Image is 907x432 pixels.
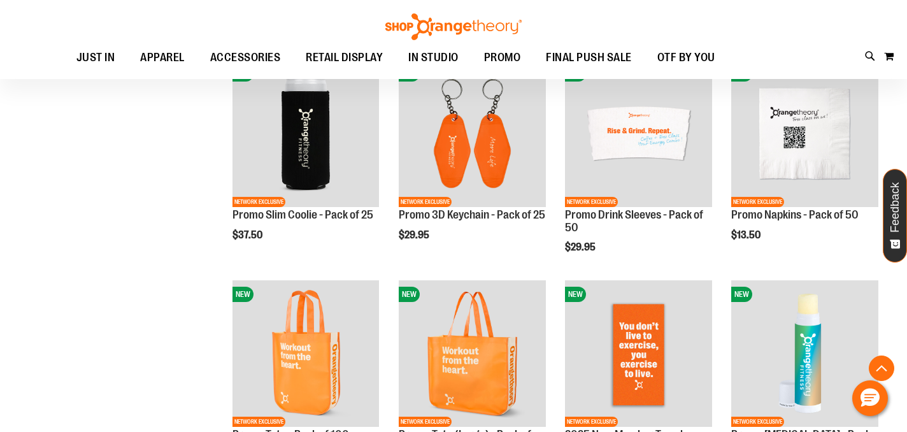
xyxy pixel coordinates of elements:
span: Feedback [889,182,901,233]
span: $29.95 [565,241,597,253]
img: Promo Lip Balm - Pack of 24 [731,280,878,428]
div: product [226,54,386,273]
a: JUST IN [64,43,128,73]
div: product [725,54,885,273]
a: Promo 3D Keychain - Pack of 25 [399,208,545,221]
button: Hello, have a question? Let’s chat. [852,380,888,416]
span: NETWORK EXCLUSIVE [232,197,285,207]
a: Promo Tote - Pack of 100NEWNETWORK EXCLUSIVE [232,280,380,429]
span: PROMO [484,43,521,72]
span: ACCESSORIES [210,43,281,72]
span: APPAREL [140,43,185,72]
img: Promo Slim Coolie - Pack of 25 [232,60,380,207]
a: OTF BY YOU [645,43,728,73]
a: Promo Tote (Large) - Pack of 50NEWNETWORK EXCLUSIVE [399,280,546,429]
img: Promo Tote (Large) - Pack of 50 [399,280,546,428]
img: OTF 2025 New Member Towel [565,280,712,428]
span: NEW [565,287,586,302]
a: Promo 3D Keychain - Pack of 25NEWNETWORK EXCLUSIVE [399,60,546,209]
a: Promo Napkins - Pack of 50NEWNETWORK EXCLUSIVE [731,60,878,209]
span: NEW [731,287,752,302]
a: PROMO [471,43,534,72]
span: OTF BY YOU [657,43,715,72]
span: $29.95 [399,229,431,241]
img: Promo Tote - Pack of 100 [232,280,380,428]
span: NETWORK EXCLUSIVE [731,417,784,427]
span: FINAL PUSH SALE [546,43,632,72]
div: product [392,54,552,273]
span: IN STUDIO [408,43,459,72]
a: RETAIL DISPLAY [293,43,396,73]
span: NEW [232,287,254,302]
img: Shop Orangetheory [383,13,524,40]
span: NETWORK EXCLUSIVE [565,417,618,427]
span: RETAIL DISPLAY [306,43,383,72]
span: $13.50 [731,229,762,241]
button: Feedback - Show survey [883,169,907,263]
img: Promo Napkins - Pack of 50 [731,60,878,207]
span: NETWORK EXCLUSIVE [232,417,285,427]
a: APPAREL [127,43,197,73]
a: IN STUDIO [396,43,471,73]
span: NETWORK EXCLUSIVE [565,197,618,207]
span: NETWORK EXCLUSIVE [399,197,452,207]
a: Promo Slim Coolie - Pack of 25NEWNETWORK EXCLUSIVE [232,60,380,209]
a: Promo Slim Coolie - Pack of 25 [232,208,373,221]
img: Promo 3D Keychain - Pack of 25 [399,60,546,207]
span: NETWORK EXCLUSIVE [399,417,452,427]
a: OTF 2025 New Member TowelNEWNETWORK EXCLUSIVE [565,280,712,429]
a: Promo Drink Sleeves - Pack of 50 [565,208,703,234]
a: FINAL PUSH SALE [533,43,645,73]
a: Promo Napkins - Pack of 50 [731,208,859,221]
span: NETWORK EXCLUSIVE [731,197,784,207]
span: NEW [399,287,420,302]
img: Promo Drink Sleeves - Pack of 50 [565,60,712,207]
a: Promo Drink Sleeves - Pack of 50NEWNETWORK EXCLUSIVE [565,60,712,209]
button: Back To Top [869,356,894,381]
span: $37.50 [232,229,264,241]
a: ACCESSORIES [197,43,294,73]
span: JUST IN [76,43,115,72]
div: product [559,54,718,285]
a: Promo Lip Balm - Pack of 24NEWNETWORK EXCLUSIVE [731,280,878,429]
